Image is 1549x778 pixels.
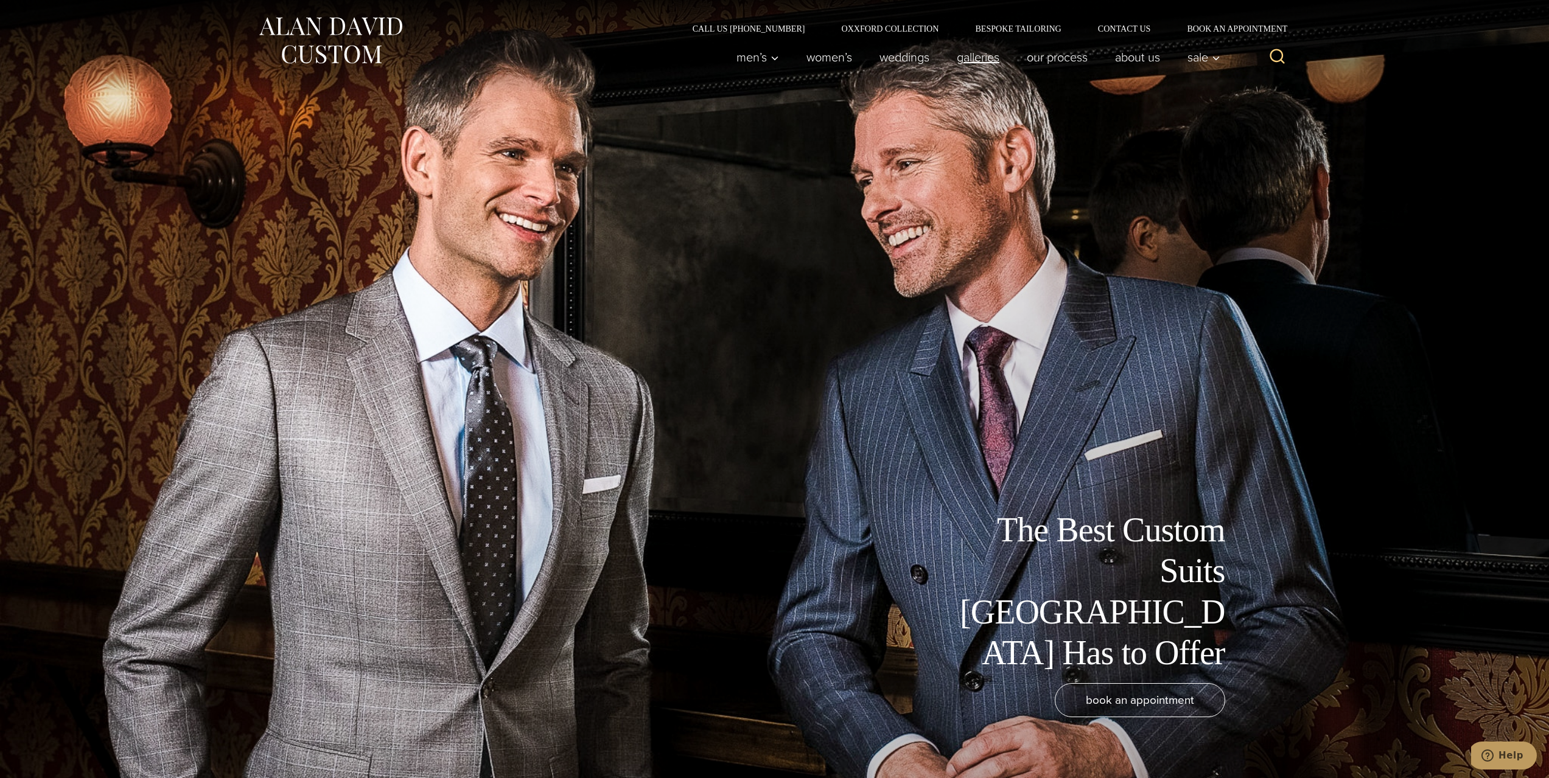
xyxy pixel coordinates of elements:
[1101,45,1173,69] a: About Us
[1263,43,1292,72] button: View Search Form
[722,45,792,69] button: Men’s sub menu toggle
[823,24,957,33] a: Oxxford Collection
[951,510,1225,673] h1: The Best Custom Suits [GEOGRAPHIC_DATA] Has to Offer
[865,45,943,69] a: weddings
[1013,45,1101,69] a: Our Process
[674,24,1292,33] nav: Secondary Navigation
[943,45,1013,69] a: Galleries
[1080,24,1169,33] a: Contact Us
[722,45,1226,69] nav: Primary Navigation
[257,13,404,68] img: Alan David Custom
[674,24,823,33] a: Call Us [PHONE_NUMBER]
[957,24,1079,33] a: Bespoke Tailoring
[1055,683,1225,717] a: book an appointment
[1169,24,1292,33] a: Book an Appointment
[1086,691,1194,709] span: book an appointment
[1173,45,1226,69] button: Sale sub menu toggle
[1471,742,1537,772] iframe: Opens a widget where you can chat to one of our agents
[792,45,865,69] a: Women’s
